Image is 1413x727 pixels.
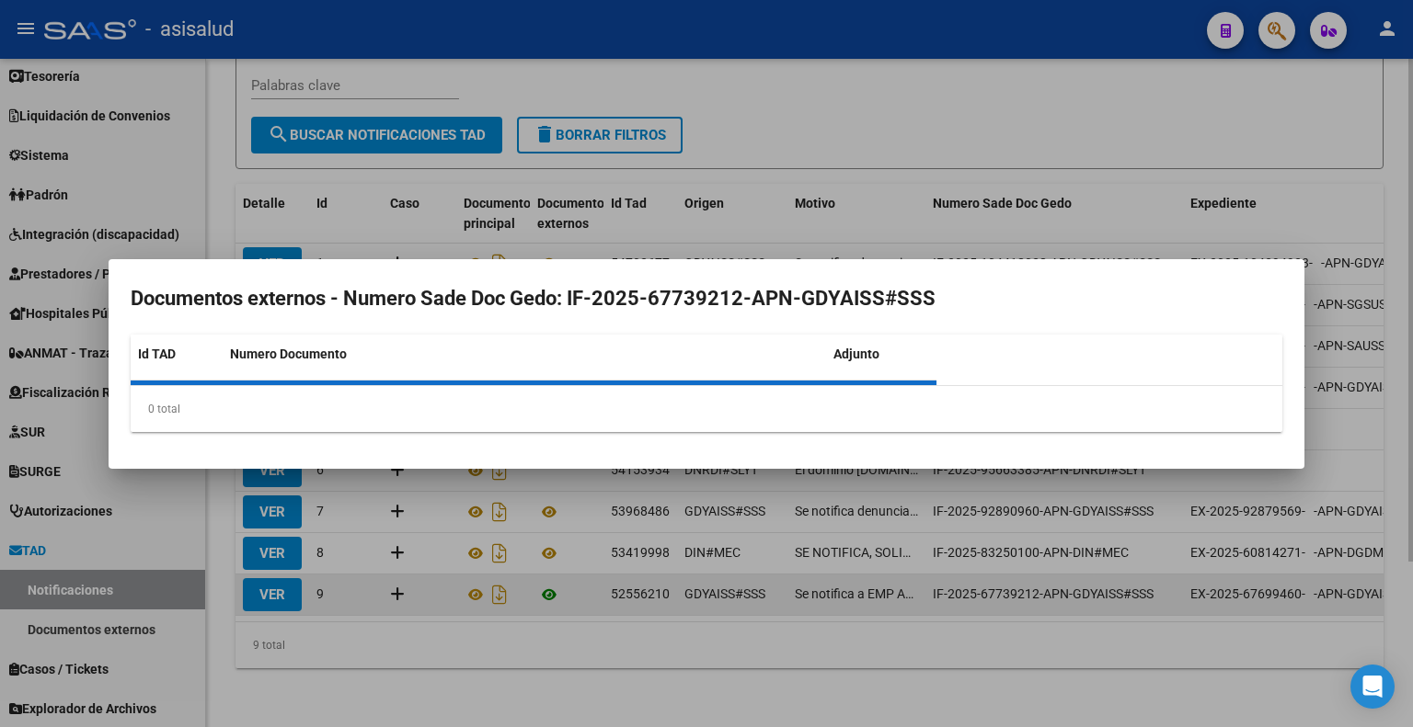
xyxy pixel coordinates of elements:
span: Id TAD [138,346,176,361]
datatable-header-cell: Numero Documento [223,335,826,374]
h2: Documentos externos - Numero Sade Doc Gedo: IF-2025-67739212-APN-GDYAISS#SSS [131,281,1282,316]
datatable-header-cell: Adjunto [826,335,936,374]
div: 0 total [131,386,1282,432]
span: Adjunto [833,346,879,361]
span: Numero Documento [230,346,347,361]
datatable-header-cell: Id TAD [131,335,223,374]
div: Open Intercom Messenger [1350,665,1395,709]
